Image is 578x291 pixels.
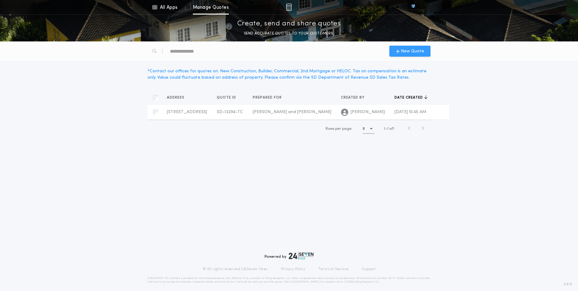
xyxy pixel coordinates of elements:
span: Address [167,95,186,100]
span: Quote ID [217,95,237,100]
div: * Contact our offices for quotes on: New Construction, Builder, Commercial, 2nd Mortgage or HELOC... [148,68,430,81]
span: 1 [387,127,388,131]
a: [URL][DOMAIN_NAME] [290,281,320,283]
span: of 1 [389,126,394,132]
span: 3.8.0 [564,282,572,287]
span: [PERSON_NAME] and [PERSON_NAME] [253,110,331,114]
p: Create, send and share quotes [237,19,341,29]
div: Powered by [265,252,313,260]
img: logo [289,252,313,260]
span: Created by [341,95,366,100]
span: [PERSON_NAME] [351,109,385,115]
span: Date created [395,95,424,100]
a: Support [362,267,375,272]
h1: 5 [363,126,365,132]
button: New Quote [389,46,430,57]
p: © All rights reserved. 24|Seven Fees [203,267,268,272]
button: 5 [363,124,375,134]
span: Prepared for [253,95,283,100]
button: Quote ID [217,95,241,101]
img: vs-icon [401,4,426,10]
p: SEND ACCURATE QUOTES TO YOUR CUSTOMERS. [244,31,334,37]
p: DISCLAIMER: This estimate is provided for informational purposes only. 24|Seven Fees, a product o... [148,276,430,284]
span: [DATE] 10:45 AM [395,110,426,114]
span: [STREET_ADDRESS] [167,110,207,114]
span: SD-13294-TC [217,110,243,114]
span: Rows per page: [326,127,352,131]
a: Privacy Policy [281,267,305,272]
span: 1 [384,127,385,131]
button: Date created [395,95,427,101]
img: img [286,4,292,11]
button: Created by [341,95,369,101]
button: Address [167,95,189,101]
a: Terms of Service [318,267,349,272]
span: New Quote [401,48,424,54]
